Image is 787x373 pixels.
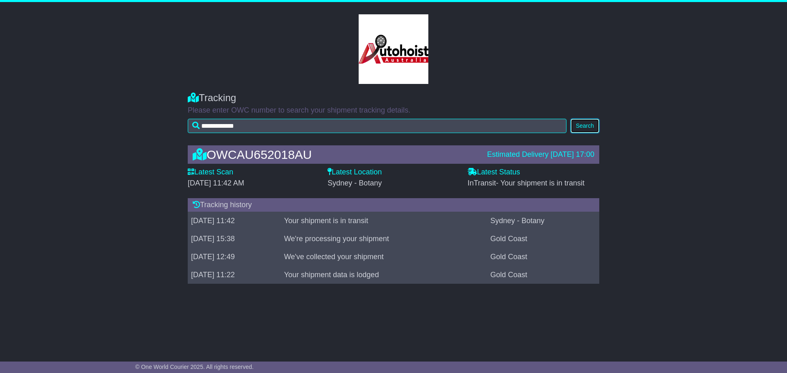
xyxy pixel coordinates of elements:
[281,212,487,230] td: Your shipment is in transit
[188,230,281,248] td: [DATE] 15:38
[571,119,599,133] button: Search
[135,364,254,370] span: © One World Courier 2025. All rights reserved.
[188,198,599,212] div: Tracking history
[188,212,281,230] td: [DATE] 11:42
[487,212,599,230] td: Sydney - Botany
[188,106,599,115] p: Please enter OWC number to search your shipment tracking details.
[468,168,520,177] label: Latest Status
[487,230,599,248] td: Gold Coast
[281,248,487,266] td: We've collected your shipment
[328,179,382,187] span: Sydney - Botany
[468,179,585,187] span: InTransit
[281,266,487,284] td: Your shipment data is lodged
[487,248,599,266] td: Gold Coast
[496,179,585,187] span: - Your shipment is in transit
[487,150,594,159] div: Estimated Delivery [DATE] 17:00
[487,266,599,284] td: Gold Coast
[328,168,382,177] label: Latest Location
[359,14,428,84] img: GetCustomerLogo
[188,248,281,266] td: [DATE] 12:49
[281,230,487,248] td: We're processing your shipment
[189,148,483,161] div: OWCAU652018AU
[188,168,233,177] label: Latest Scan
[188,179,244,187] span: [DATE] 11:42 AM
[188,92,599,104] div: Tracking
[188,266,281,284] td: [DATE] 11:22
